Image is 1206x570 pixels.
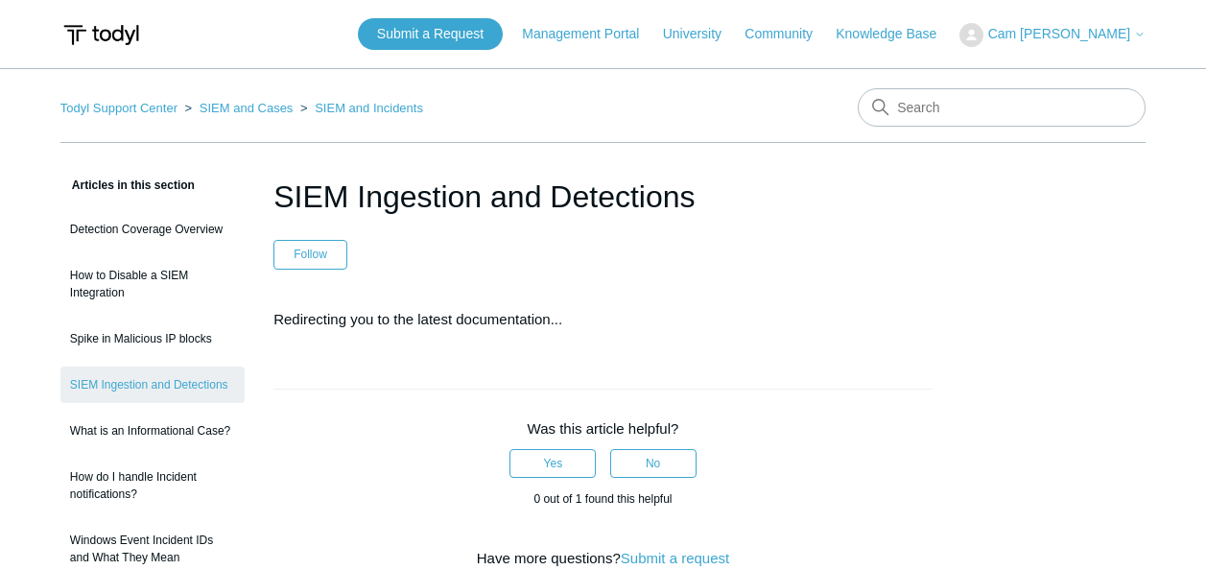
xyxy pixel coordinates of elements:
[663,24,741,44] a: University
[522,24,658,44] a: Management Portal
[621,550,729,566] a: Submit a request
[60,211,245,248] a: Detection Coverage Overview
[60,101,177,115] a: Todyl Support Center
[358,18,503,50] a: Submit a Request
[181,101,296,115] li: SIEM and Cases
[60,459,245,512] a: How do I handle Incident notifications?
[836,24,956,44] a: Knowledge Base
[509,449,596,478] button: This article was helpful
[60,178,195,192] span: Articles in this section
[60,413,245,449] a: What is an Informational Case?
[528,420,679,437] span: Was this article helpful?
[273,174,933,220] h1: SIEM Ingestion and Detections
[60,17,142,53] img: Todyl Support Center Help Center home page
[858,88,1146,127] input: Search
[200,101,294,115] a: SIEM and Cases
[60,257,245,311] a: How to Disable a SIEM Integration
[959,23,1146,47] button: Cam [PERSON_NAME]
[60,321,245,357] a: Spike in Malicious IP blocks
[315,101,423,115] a: SIEM and Incidents
[296,101,423,115] li: SIEM and Incidents
[273,240,347,269] button: Follow Article
[745,24,832,44] a: Community
[60,101,181,115] li: Todyl Support Center
[988,26,1131,41] span: Cam [PERSON_NAME]
[273,548,933,570] div: Have more questions?
[60,367,245,403] a: SIEM Ingestion and Detections
[533,492,672,506] span: 0 out of 1 found this helpful
[610,449,697,478] button: This article was not helpful
[273,308,933,331] p: Redirecting you to the latest documentation...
